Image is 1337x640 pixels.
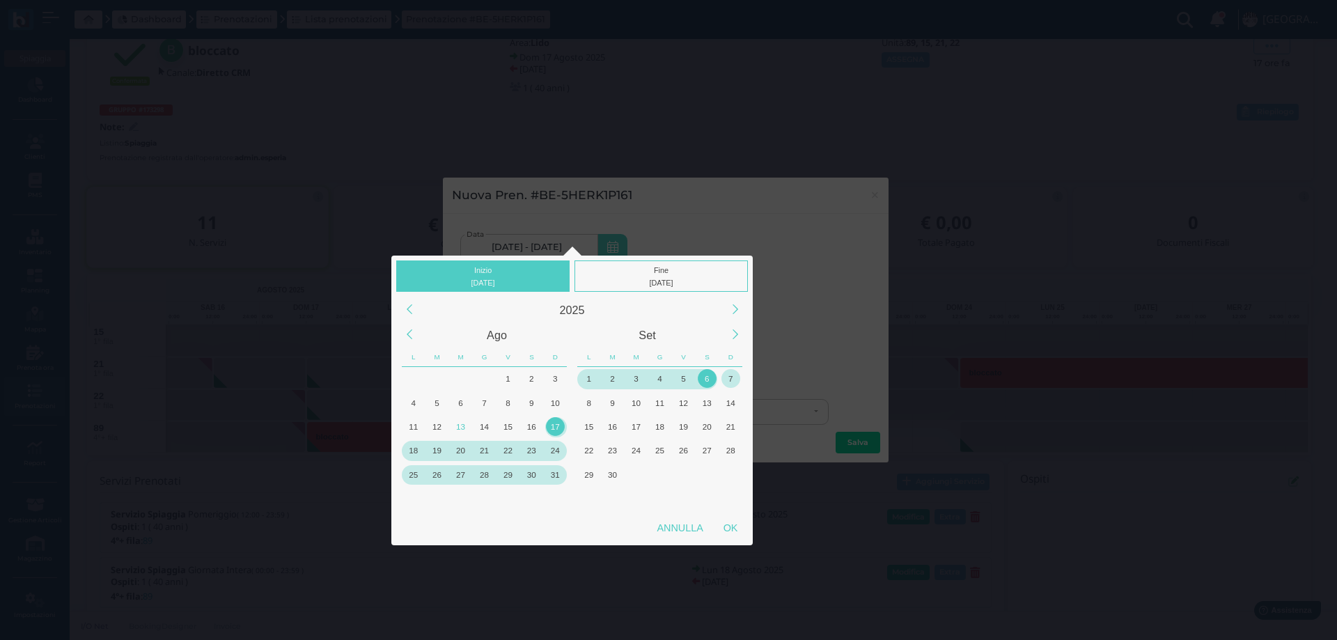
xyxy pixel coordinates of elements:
div: Sabato, Agosto 30 [519,462,543,486]
div: 30 [603,465,622,484]
div: Venerdì [672,348,696,367]
div: 2 [603,369,622,388]
div: 16 [603,417,622,436]
div: Lunedì, Settembre 1 [577,367,601,391]
div: 24 [546,441,565,460]
div: 13 [698,393,717,412]
div: Martedì, Luglio 29 [425,367,449,391]
div: 24 [627,441,646,460]
div: Previous Year [394,295,424,325]
div: 31 [546,465,565,484]
div: Sabato [695,348,719,367]
div: Martedì [425,348,449,367]
div: Lunedì [402,348,425,367]
div: Giovedì [648,348,672,367]
div: 13 [451,417,470,436]
div: 26 [428,465,446,484]
div: 8 [579,393,598,412]
div: [DATE] [400,276,567,289]
div: Lunedì, Luglio 28 [402,367,425,391]
div: Mercoledì, Ottobre 8 [625,486,648,510]
div: Mercoledì, Luglio 30 [449,367,473,391]
div: Venerdì, Settembre 26 [671,439,695,462]
div: 15 [499,417,517,436]
div: Lunedì, Settembre 22 [577,439,601,462]
div: Domenica, Settembre 7 [719,367,742,391]
div: 6 [451,393,470,412]
div: Martedì, Settembre 2 [425,486,449,510]
div: Mercoledì [449,348,473,367]
div: Sabato, Agosto 16 [519,414,543,438]
div: Mercoledì, Agosto 20 [449,439,473,462]
div: Mercoledì, Settembre 17 [625,414,648,438]
div: Venerdì, Agosto 8 [496,391,519,414]
div: Venerdì, Agosto 1 [496,367,519,391]
div: 14 [721,393,740,412]
div: Lunedì, Agosto 25 [402,462,425,486]
div: Venerdì, Settembre 5 [671,367,695,391]
div: Sabato, Ottobre 11 [695,486,719,510]
div: 26 [674,441,693,460]
div: Settembre [572,322,723,348]
div: Venerdì [497,348,520,367]
div: Domenica, Agosto 17 [543,414,567,438]
div: Martedì, Settembre 2 [601,367,625,391]
div: 30 [522,465,541,484]
div: Domenica, Agosto 31 [543,462,567,486]
div: Lunedì, Settembre 1 [402,486,425,510]
div: Venerdì, Agosto 15 [496,414,519,438]
div: Giovedì, Settembre 4 [648,367,672,391]
div: Mercoledì, Settembre 3 [625,367,648,391]
div: 16 [522,417,541,436]
div: 18 [404,441,423,460]
div: Venerdì, Settembre 5 [496,486,519,510]
div: 5 [674,369,693,388]
div: Domenica, Settembre 7 [543,486,567,510]
div: 11 [650,393,669,412]
div: Martedì, Agosto 5 [425,391,449,414]
div: Agosto [422,322,572,348]
div: Giovedì, Settembre 25 [648,439,672,462]
div: Annulla [647,515,713,540]
div: Giovedì, Luglio 31 [473,367,497,391]
div: 2025 [422,297,723,322]
div: 12 [428,417,446,436]
div: Sabato, Settembre 27 [695,439,719,462]
div: Sabato, Settembre 6 [695,367,719,391]
div: 25 [650,441,669,460]
div: Lunedì, Agosto 18 [402,439,425,462]
div: 21 [475,441,494,460]
div: 9 [522,393,541,412]
div: Sabato, Settembre 20 [695,414,719,438]
div: Giovedì, Agosto 28 [473,462,497,486]
div: Sabato, Ottobre 4 [695,462,719,486]
div: Martedì, Settembre 23 [601,439,625,462]
div: Lunedì, Settembre 8 [577,391,601,414]
div: Giovedì, Agosto 14 [473,414,497,438]
div: Giovedì, Ottobre 2 [648,462,672,486]
div: 18 [650,417,669,436]
div: Giovedì, Settembre 18 [648,414,672,438]
div: 14 [475,417,494,436]
div: Mercoledì, Agosto 6 [449,391,473,414]
div: Domenica, Agosto 24 [543,439,567,462]
div: Venerdì, Agosto 22 [496,439,519,462]
div: 20 [698,417,717,436]
div: 20 [451,441,470,460]
div: 19 [428,441,446,460]
div: OK [713,515,748,540]
div: Sabato [519,348,543,367]
div: Domenica, Agosto 3 [543,367,567,391]
div: Sabato, Settembre 6 [519,486,543,510]
div: Next Month [720,320,750,350]
div: 17 [627,417,646,436]
span: Assistenza [41,11,92,22]
div: 22 [579,441,598,460]
div: 5 [428,393,446,412]
div: Venerdì, Settembre 19 [671,414,695,438]
div: [DATE] [578,276,745,289]
div: Domenica, Settembre 14 [719,391,742,414]
div: 9 [603,393,622,412]
div: Lunedì, Agosto 4 [402,391,425,414]
div: Next Year [720,295,750,325]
